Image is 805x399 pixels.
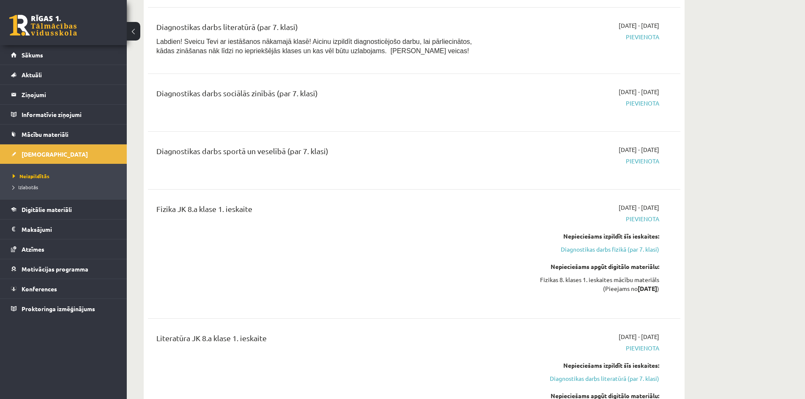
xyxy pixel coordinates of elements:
a: Diagnostikas darbs literatūrā (par 7. klasi) [500,374,659,383]
span: [DATE] - [DATE] [619,203,659,212]
div: Diagnostikas darbs sociālās zinībās (par 7. klasi) [156,87,487,103]
a: Ziņojumi [11,85,116,104]
a: Sākums [11,45,116,65]
a: Digitālie materiāli [11,200,116,219]
span: Atzīmes [22,245,44,253]
span: Pievienota [500,99,659,108]
a: Rīgas 1. Tālmācības vidusskola [9,15,77,36]
span: Proktoringa izmēģinājums [22,305,95,312]
span: [DATE] - [DATE] [619,332,659,341]
span: [DATE] - [DATE] [619,87,659,96]
a: Izlabotās [13,183,118,191]
div: Nepieciešams izpildīt šīs ieskaites: [500,361,659,370]
a: Diagnostikas darbs fizikā (par 7. klasi) [500,245,659,254]
span: [DATE] - [DATE] [619,145,659,154]
div: Literatūra JK 8.a klase 1. ieskaite [156,332,487,348]
strong: [DATE] [638,285,657,292]
a: Motivācijas programma [11,259,116,279]
a: Informatīvie ziņojumi [11,105,116,124]
span: Motivācijas programma [22,265,88,273]
a: Mācību materiāli [11,125,116,144]
div: Nepieciešams apgūt digitālo materiālu: [500,262,659,271]
span: Pievienota [500,33,659,41]
span: Aktuāli [22,71,42,79]
div: Fizika JK 8.a klase 1. ieskaite [156,203,487,219]
div: Diagnostikas darbs literatūrā (par 7. klasi) [156,21,487,37]
span: Pievienota [500,214,659,223]
legend: Maksājumi [22,220,116,239]
div: Nepieciešams izpildīt šīs ieskaites: [500,232,659,241]
span: Izlabotās [13,184,38,190]
span: [DATE] - [DATE] [619,21,659,30]
span: Digitālie materiāli [22,206,72,213]
span: [DEMOGRAPHIC_DATA] [22,150,88,158]
a: Konferences [11,279,116,299]
span: Konferences [22,285,57,293]
a: Atzīmes [11,239,116,259]
span: Mācību materiāli [22,130,68,138]
a: [DEMOGRAPHIC_DATA] [11,144,116,164]
div: Fizikas 8. klases 1. ieskaites mācību materiāls (Pieejams no ) [500,275,659,293]
legend: Informatīvie ziņojumi [22,105,116,124]
span: Neizpildītās [13,173,49,179]
span: Pievienota [500,157,659,166]
div: Diagnostikas darbs sportā un veselībā (par 7. klasi) [156,145,487,161]
a: Neizpildītās [13,172,118,180]
span: Sākums [22,51,43,59]
legend: Ziņojumi [22,85,116,104]
a: Maksājumi [11,220,116,239]
a: Proktoringa izmēģinājums [11,299,116,318]
a: Aktuāli [11,65,116,84]
span: Pievienota [500,344,659,353]
span: Labdien! Sveicu Tevi ar iestāšanos nākamajā klasē! Aicinu izpildīt diagnosticējošo darbu, lai pār... [156,38,472,54]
